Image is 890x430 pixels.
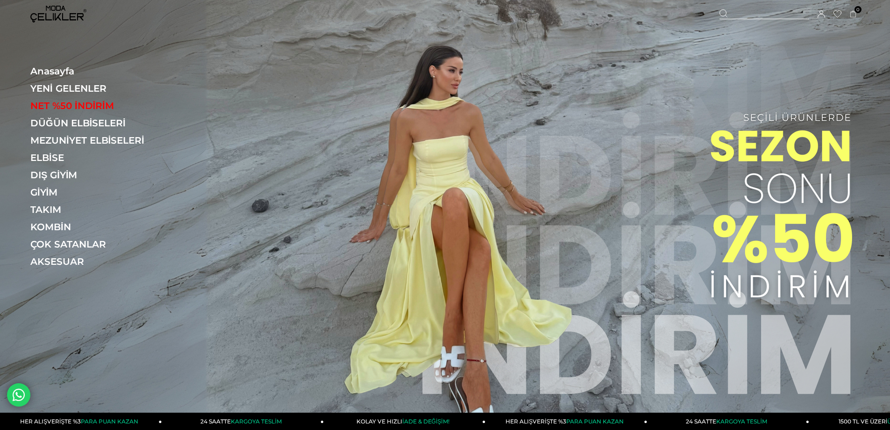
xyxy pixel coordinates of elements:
[402,418,449,425] span: İADE & DEĞİŞİM!
[566,418,624,425] span: PARA PUAN KAZAN
[30,204,159,215] a: TAKIM
[30,169,159,181] a: DIŞ GİYİM
[485,413,647,430] a: HER ALIŞVERİŞTE %3PARA PUAN KAZAN
[716,418,767,425] span: KARGOYA TESLİM
[854,6,862,13] span: 0
[30,6,86,22] img: logo
[231,418,281,425] span: KARGOYA TESLİM
[30,221,159,233] a: KOMBİN
[30,152,159,163] a: ELBİSE
[81,418,138,425] span: PARA PUAN KAZAN
[324,413,485,430] a: KOLAY VE HIZLIİADE & DEĞİŞİM!
[30,187,159,198] a: GİYİM
[30,239,159,250] a: ÇOK SATANLAR
[30,100,159,111] a: NET %50 İNDİRİM
[648,413,809,430] a: 24 SAATTEKARGOYA TESLİM
[850,11,857,18] a: 0
[30,66,159,77] a: Anasayfa
[30,256,159,267] a: AKSESUAR
[30,117,159,129] a: DÜĞÜN ELBİSELERİ
[30,135,159,146] a: MEZUNİYET ELBİSELERİ
[30,83,159,94] a: YENİ GELENLER
[162,413,324,430] a: 24 SAATTEKARGOYA TESLİM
